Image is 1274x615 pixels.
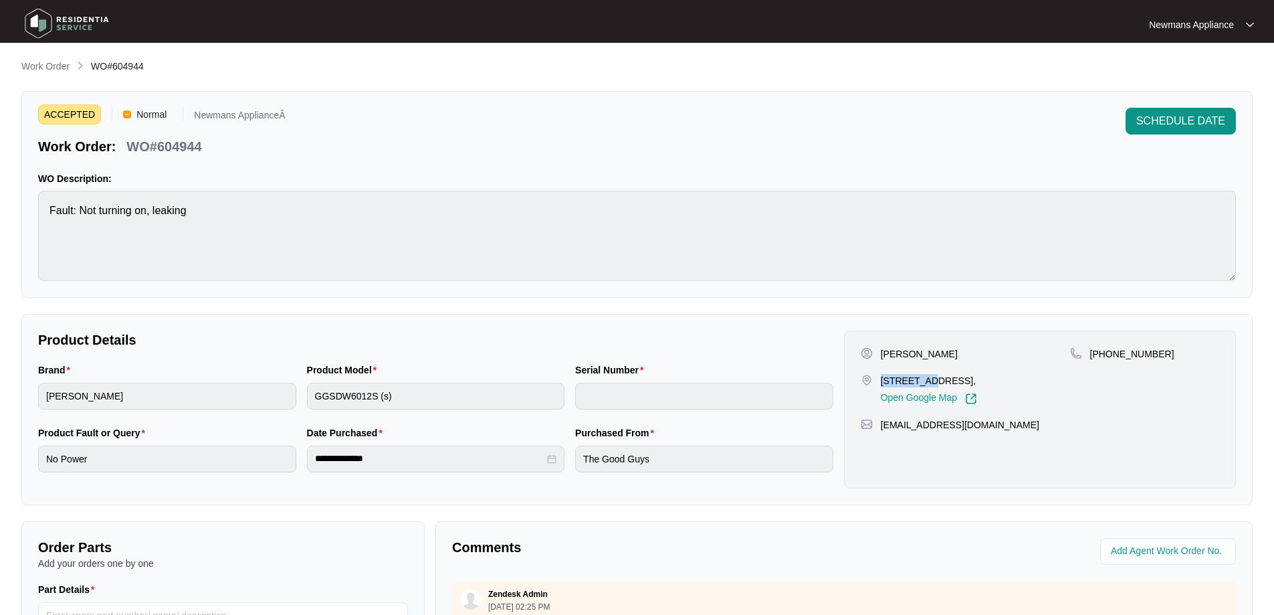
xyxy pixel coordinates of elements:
[38,137,116,156] p: Work Order:
[452,538,835,557] p: Comments
[881,347,958,361] p: [PERSON_NAME]
[861,418,873,430] img: map-pin
[38,331,833,349] p: Product Details
[1111,543,1228,559] input: Add Agent Work Order No.
[307,426,388,440] label: Date Purchased
[315,452,545,466] input: Date Purchased
[575,383,833,410] input: Serial Number
[965,393,977,405] img: Link-External
[38,446,296,472] input: Product Fault or Query
[575,363,649,377] label: Serial Number
[575,426,659,440] label: Purchased From
[307,363,383,377] label: Product Model
[881,393,977,405] a: Open Google Map
[1149,18,1234,31] p: Newmans Appliance
[38,557,408,570] p: Add your orders one by one
[1070,347,1082,359] img: map-pin
[38,583,100,596] label: Part Details
[38,172,1236,185] p: WO Description:
[75,60,86,71] img: chevron-right
[861,347,873,359] img: user-pin
[861,374,873,386] img: map-pin
[21,60,70,73] p: Work Order
[307,383,565,410] input: Product Model
[38,191,1236,281] textarea: Fault: Not turning on, leaking
[1126,108,1236,135] button: SCHEDULE DATE
[38,538,408,557] p: Order Parts
[881,374,977,387] p: [STREET_ADDRESS],
[38,104,101,124] span: ACCEPTED
[488,589,548,600] p: Zendesk Admin
[38,383,296,410] input: Brand
[131,104,172,124] span: Normal
[1246,21,1254,28] img: dropdown arrow
[881,418,1039,432] p: [EMAIL_ADDRESS][DOMAIN_NAME]
[461,590,481,610] img: user.svg
[126,137,201,156] p: WO#604944
[575,446,833,472] input: Purchased From
[123,110,131,118] img: Vercel Logo
[38,363,76,377] label: Brand
[194,110,285,124] p: Newmans ApplianceÂ
[38,426,150,440] label: Product Fault or Query
[20,3,114,43] img: residentia service logo
[1136,113,1225,129] span: SCHEDULE DATE
[91,61,144,72] span: WO#604944
[488,603,550,611] p: [DATE] 02:25 PM
[19,60,72,74] a: Work Order
[1090,347,1174,361] p: [PHONE_NUMBER]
